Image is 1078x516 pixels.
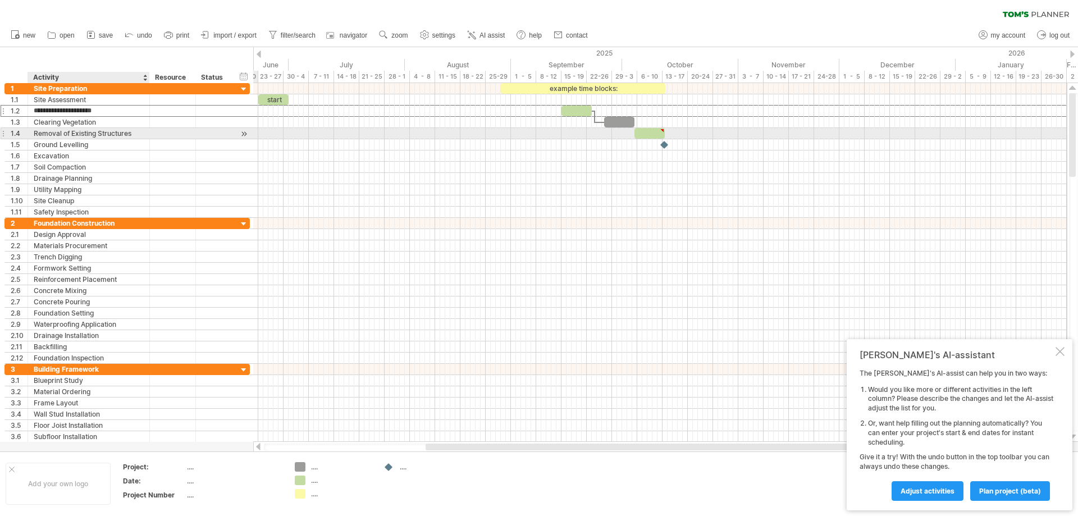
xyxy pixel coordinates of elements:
div: 1.9 [11,184,28,195]
div: example time blocks: [501,83,665,94]
div: 12 - 16 [991,71,1016,83]
div: Blueprint Study [34,375,144,386]
a: filter/search [266,28,319,43]
a: my account [976,28,1029,43]
span: filter/search [281,31,316,39]
div: Wall Stud Installation [34,409,144,419]
a: Adjust activities [892,481,963,501]
span: log out [1049,31,1070,39]
div: Material Ordering [34,386,144,397]
div: 1.7 [11,162,28,172]
div: 3.3 [11,398,28,408]
div: Drainage Planning [34,173,144,184]
span: new [23,31,35,39]
div: .... [311,476,372,485]
div: Foundation Construction [34,218,144,229]
div: Activity [33,72,143,83]
div: 1.6 [11,150,28,161]
div: Frame Layout [34,398,144,408]
div: .... [400,462,461,472]
div: Subfloor Installation [34,431,144,442]
a: AI assist [464,28,508,43]
div: .... [187,490,281,500]
div: Ground Levelling [34,139,144,150]
div: 3.6 [11,431,28,442]
div: Date: [123,476,185,486]
div: Resource [155,72,189,83]
div: 25-29 [486,71,511,83]
a: plan project (beta) [970,481,1050,501]
div: Soil Compaction [34,162,144,172]
div: Site Assessment [34,94,144,105]
a: navigator [325,28,371,43]
div: July 2025 [289,59,405,71]
div: Safety Inspection [34,207,144,217]
a: zoom [376,28,411,43]
div: 27 - 31 [713,71,738,83]
div: 20-24 [688,71,713,83]
div: 3.1 [11,375,28,386]
div: 2.2 [11,240,28,251]
div: 2.6 [11,285,28,296]
div: Formwork Setting [34,263,144,273]
div: Waterproofing Application [34,319,144,330]
div: Site Cleanup [34,195,144,206]
div: 18 - 22 [460,71,486,83]
div: 8 - 12 [536,71,561,83]
a: settings [417,28,459,43]
div: Design Approval [34,229,144,240]
div: 1 [11,83,28,94]
span: save [99,31,113,39]
div: Reinforcement Placement [34,274,144,285]
div: 8 - 12 [865,71,890,83]
div: 11 - 15 [435,71,460,83]
div: 2.4 [11,263,28,273]
div: 1.8 [11,173,28,184]
span: import / export [213,31,257,39]
div: 24-28 [814,71,839,83]
div: Status [201,72,226,83]
div: 1.5 [11,139,28,150]
div: 2.5 [11,274,28,285]
div: .... [311,462,372,472]
div: 21 - 25 [359,71,385,83]
div: 3 - 7 [738,71,764,83]
div: Concrete Pouring [34,296,144,307]
div: The [PERSON_NAME]'s AI-assist can help you in two ways: Give it a try! With the undo button in th... [860,369,1053,500]
span: contact [566,31,588,39]
div: 1.3 [11,117,28,127]
div: Drainage Installation [34,330,144,341]
div: 2.9 [11,319,28,330]
div: start [258,94,289,105]
div: 13 - 17 [663,71,688,83]
div: 2.8 [11,308,28,318]
div: September 2025 [511,59,622,71]
div: 15 - 19 [561,71,587,83]
div: Concrete Mixing [34,285,144,296]
div: 14 - 18 [334,71,359,83]
div: 26-30 [1042,71,1067,83]
div: Floor Joist Installation [34,420,144,431]
div: 1.1 [11,94,28,105]
span: open [60,31,75,39]
div: 10 - 14 [764,71,789,83]
div: Utility Mapping [34,184,144,195]
div: 22-26 [587,71,612,83]
div: 5 - 9 [966,71,991,83]
div: .... [187,476,281,486]
div: October 2025 [622,59,738,71]
div: January 2026 [956,59,1067,71]
div: Project: [123,462,185,472]
div: 1.11 [11,207,28,217]
div: 2.7 [11,296,28,307]
a: undo [122,28,156,43]
div: Excavation [34,150,144,161]
div: 30 - 4 [284,71,309,83]
a: print [161,28,193,43]
div: 7 - 11 [309,71,334,83]
div: 19 - 23 [1016,71,1042,83]
div: [PERSON_NAME]'s AI-assistant [860,349,1053,360]
div: 6 - 10 [637,71,663,83]
div: Removal of Existing Structures [34,128,144,139]
div: 3.4 [11,409,28,419]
